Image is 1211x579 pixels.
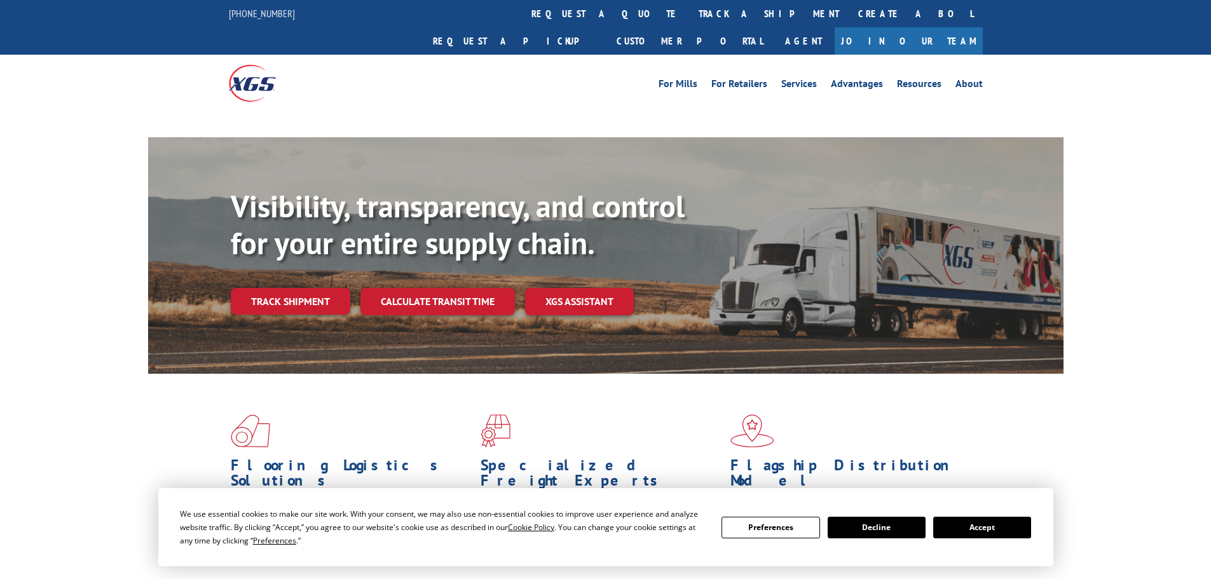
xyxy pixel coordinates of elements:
[730,458,971,494] h1: Flagship Distribution Model
[231,414,270,447] img: xgs-icon-total-supply-chain-intelligence-red
[253,535,296,546] span: Preferences
[180,507,706,547] div: We use essential cookies to make our site work. With your consent, we may also use non-essential ...
[481,414,510,447] img: xgs-icon-focused-on-flooring-red
[955,79,983,93] a: About
[772,27,835,55] a: Agent
[508,522,554,533] span: Cookie Policy
[158,488,1053,566] div: Cookie Consent Prompt
[607,27,772,55] a: Customer Portal
[722,517,819,538] button: Preferences
[659,79,697,93] a: For Mills
[831,79,883,93] a: Advantages
[525,288,634,315] a: XGS ASSISTANT
[231,288,350,315] a: Track shipment
[730,414,774,447] img: xgs-icon-flagship-distribution-model-red
[828,517,926,538] button: Decline
[360,288,515,315] a: Calculate transit time
[933,517,1031,538] button: Accept
[835,27,983,55] a: Join Our Team
[229,7,295,20] a: [PHONE_NUMBER]
[781,79,817,93] a: Services
[231,186,685,262] b: Visibility, transparency, and control for your entire supply chain.
[711,79,767,93] a: For Retailers
[231,458,471,494] h1: Flooring Logistics Solutions
[481,458,721,494] h1: Specialized Freight Experts
[897,79,941,93] a: Resources
[423,27,607,55] a: Request a pickup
